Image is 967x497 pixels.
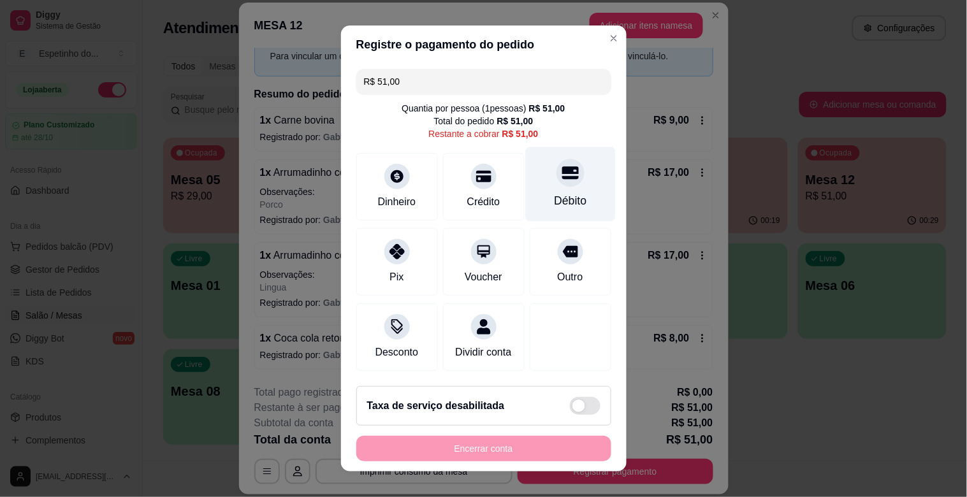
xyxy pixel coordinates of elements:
div: Dividir conta [455,345,511,360]
div: Débito [554,192,586,209]
div: Total do pedido [434,115,534,127]
div: Restante a cobrar [428,127,538,140]
div: Crédito [467,194,500,210]
div: Voucher [465,270,502,285]
div: Pix [389,270,404,285]
h2: Taxa de serviço desabilitada [367,398,505,414]
div: R$ 51,00 [502,127,539,140]
button: Close [604,28,624,48]
div: Desconto [375,345,419,360]
input: Ex.: hambúrguer de cordeiro [364,69,604,94]
div: Quantia por pessoa ( 1 pessoas) [402,102,565,115]
header: Registre o pagamento do pedido [341,25,627,64]
div: Outro [557,270,583,285]
div: R$ 51,00 [529,102,565,115]
div: Dinheiro [378,194,416,210]
div: R$ 51,00 [497,115,534,127]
